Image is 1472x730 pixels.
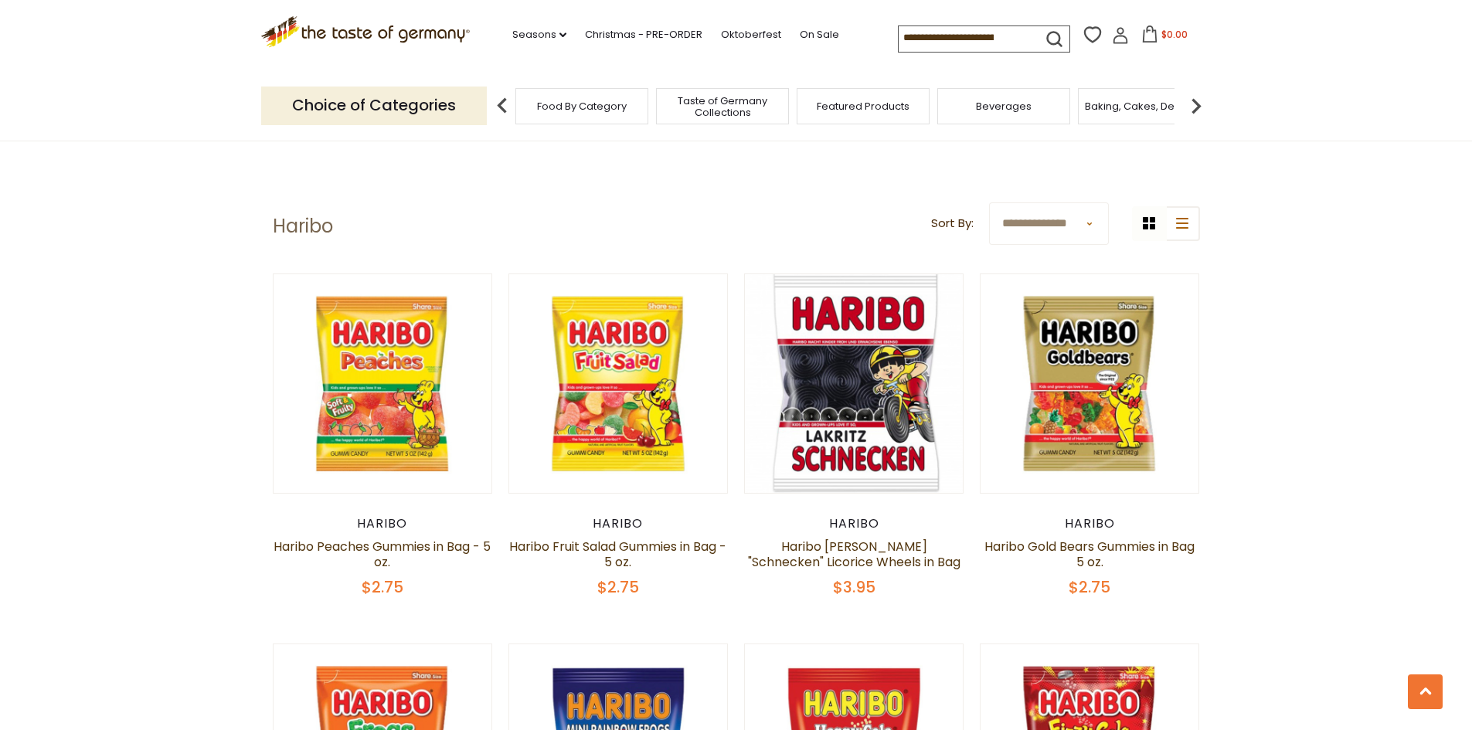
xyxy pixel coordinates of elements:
a: Taste of Germany Collections [661,95,784,118]
p: Choice of Categories [261,87,487,124]
a: Haribo Fruit Salad Gummies in Bag - 5 oz. [509,538,726,571]
span: $0.00 [1161,28,1188,41]
a: Haribo [PERSON_NAME] "Schnecken" Licorice Wheels in Bag [748,538,960,571]
h1: Haribo [273,215,333,238]
a: Baking, Cakes, Desserts [1085,100,1205,112]
span: $2.75 [597,576,639,598]
div: Haribo [744,516,964,531]
img: previous arrow [487,90,518,121]
a: Haribo Peaches Gummies in Bag - 5 oz. [274,538,491,571]
a: Oktoberfest [721,26,781,43]
img: Haribo [981,274,1199,493]
img: Haribo [509,274,728,493]
a: Haribo Gold Bears Gummies in Bag 5 oz. [984,538,1195,571]
span: $2.75 [1069,576,1110,598]
a: Featured Products [817,100,909,112]
span: $3.95 [833,576,875,598]
div: Haribo [980,516,1200,531]
a: Seasons [512,26,566,43]
div: Haribo [508,516,729,531]
div: Haribo [273,516,493,531]
a: Beverages [976,100,1032,112]
img: next arrow [1181,90,1212,121]
a: Food By Category [537,100,627,112]
img: Haribo [745,274,964,493]
a: Christmas - PRE-ORDER [585,26,702,43]
button: $0.00 [1132,25,1198,49]
label: Sort By: [931,214,974,233]
img: Haribo [274,274,492,493]
a: On Sale [800,26,839,43]
span: $2.75 [362,576,403,598]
